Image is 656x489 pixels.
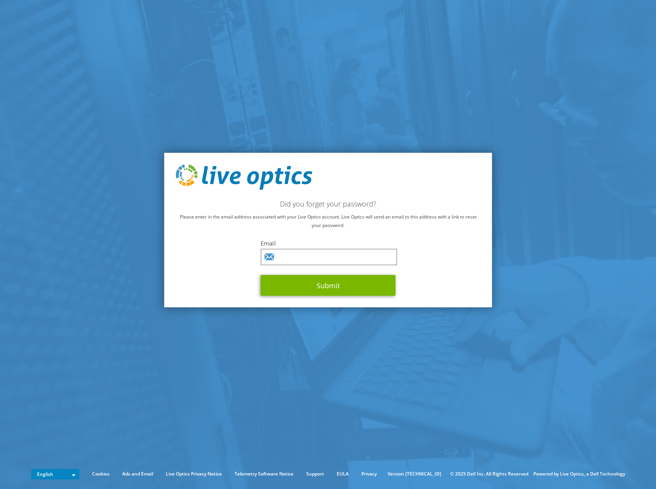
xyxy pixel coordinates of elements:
[261,275,396,296] button: Submit
[261,239,396,247] label: Email
[175,199,481,208] h2: Did you forget your password?
[300,470,330,478] a: Support
[116,470,159,478] a: Ads and Email
[175,165,312,190] img: live_optics_svg.svg
[175,212,481,229] p: Please enter in the email address associated with your Live Optics account. Live Optics will send...
[356,470,383,478] a: Privacy
[384,470,445,478] li: Version [TECHNICAL_ID]
[533,470,625,478] li: Powered by Live Optics, a Dell Technology
[160,470,228,478] a: Live Optics Privacy Notice
[86,470,115,478] a: Cookies
[446,470,532,478] li: © 2025 Dell Inc. All Rights Reserved
[229,470,299,478] a: Telemetry Software Notice
[331,470,354,478] a: EULA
